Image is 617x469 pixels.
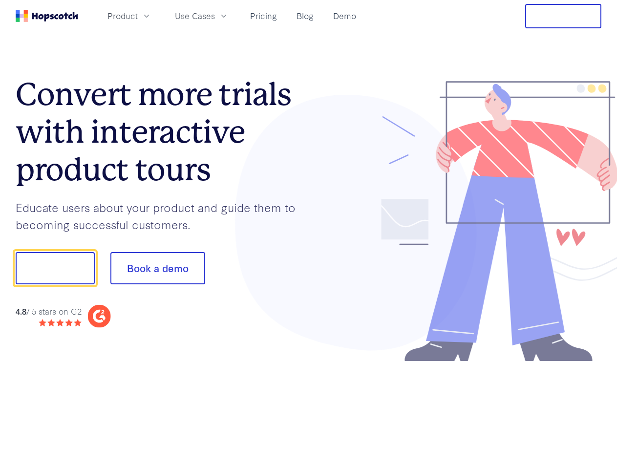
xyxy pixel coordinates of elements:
[107,10,138,22] span: Product
[16,76,309,188] h1: Convert more trials with interactive product tours
[246,8,281,24] a: Pricing
[169,8,234,24] button: Use Cases
[16,10,78,22] a: Home
[102,8,157,24] button: Product
[16,305,26,316] strong: 4.8
[175,10,215,22] span: Use Cases
[16,199,309,233] p: Educate users about your product and guide them to becoming successful customers.
[329,8,360,24] a: Demo
[293,8,318,24] a: Blog
[16,252,95,284] button: Show me!
[110,252,205,284] button: Book a demo
[525,4,601,28] button: Free Trial
[16,305,82,317] div: / 5 stars on G2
